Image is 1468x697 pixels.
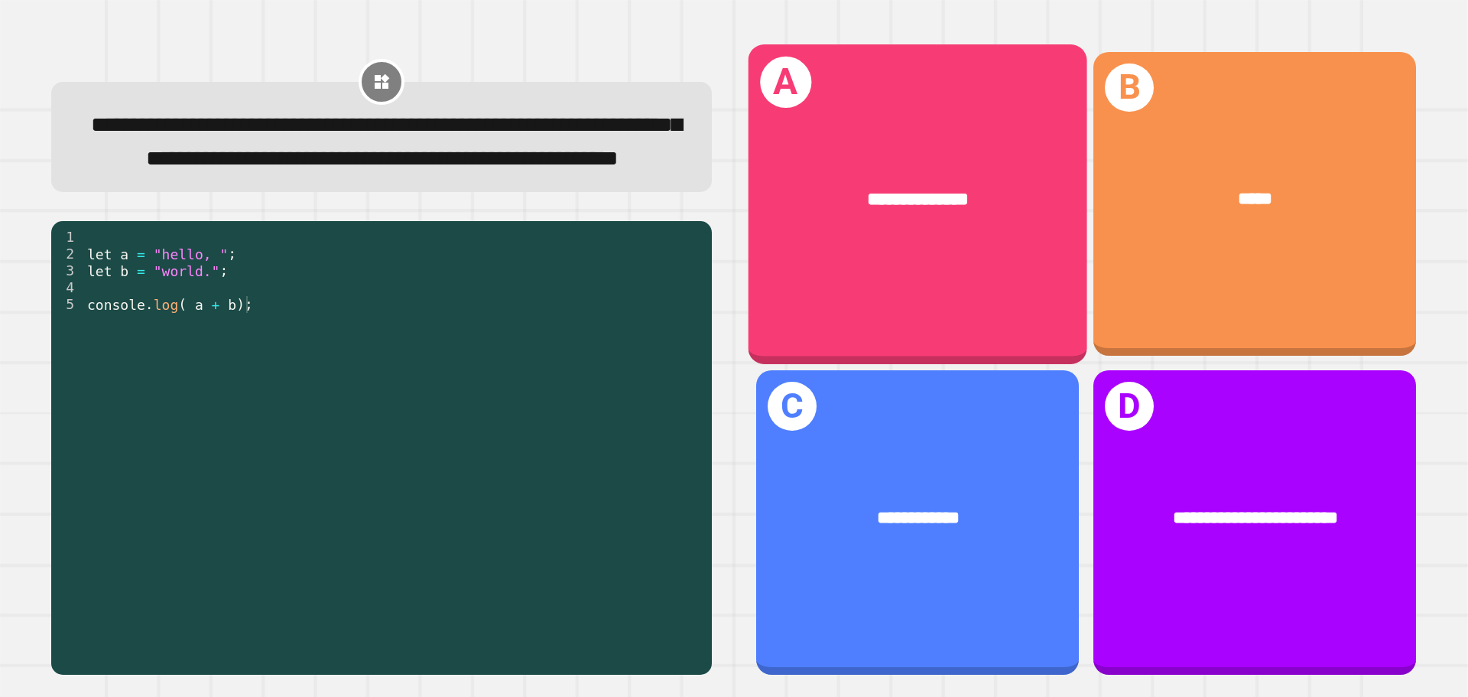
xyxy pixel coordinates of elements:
[768,382,817,431] h1: C
[51,229,84,246] div: 1
[51,262,84,279] div: 3
[51,279,84,296] div: 4
[51,246,84,262] div: 2
[51,296,84,313] div: 5
[760,56,811,107] h1: A
[1105,382,1154,431] h1: D
[1105,64,1154,112] h1: B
